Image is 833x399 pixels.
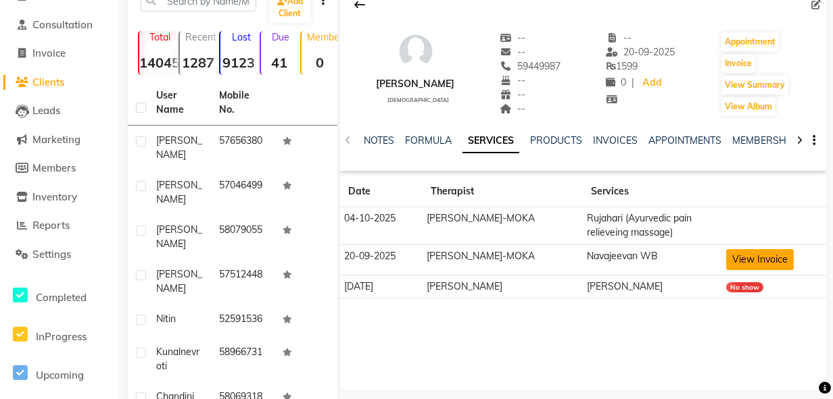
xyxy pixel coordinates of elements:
strong: 41 [261,54,297,71]
strong: 0 [302,54,338,71]
span: Completed [36,291,87,304]
td: Navajeevan WB [583,244,722,275]
td: [DATE] [340,275,423,298]
p: Total [145,31,176,43]
a: Members [3,161,115,176]
td: 57656380 [211,126,274,170]
span: Reports [32,219,70,232]
a: Marketing [3,132,115,148]
td: Rujahari (Ayurvedic pain relieveing massage) [583,207,722,245]
span: [DEMOGRAPHIC_DATA] [387,97,449,103]
td: 57512448 [211,259,274,304]
span: 1599 [606,60,638,72]
p: Member [307,31,338,43]
td: 58966731 [211,337,274,381]
span: [PERSON_NAME] [156,268,202,294]
th: Services [583,176,722,207]
td: 58079055 [211,215,274,259]
span: InProgress [36,330,87,343]
th: Therapist [423,176,583,207]
span: -- [500,32,526,44]
a: Add [640,74,664,92]
div: No show [726,282,763,292]
td: [PERSON_NAME]-MOKA [423,244,583,275]
span: Inventory [32,190,77,203]
a: Consultation [3,18,115,33]
td: 20-09-2025 [340,244,423,275]
span: [PERSON_NAME] [156,134,202,161]
button: Appointment [721,32,779,51]
span: [PERSON_NAME] [156,223,202,250]
a: Clients [3,75,115,90]
span: [PERSON_NAME] [156,179,202,205]
span: 20-09-2025 [606,46,675,58]
img: avatar [396,31,436,72]
td: [PERSON_NAME]-MOKA [423,207,583,245]
span: Upcoming [36,369,84,381]
button: Invoice [721,54,755,73]
td: [PERSON_NAME] [583,275,722,298]
span: Settings [32,248,71,261]
button: View Invoice [726,249,794,270]
span: Clients [32,76,64,88]
strong: 14045 [139,54,176,71]
a: INVOICES [593,134,638,147]
span: ₨ [606,60,617,72]
span: Marketing [32,133,80,146]
strong: 9123 [220,54,257,71]
span: -- [500,88,526,101]
span: -- [500,74,526,86]
span: | [632,76,635,90]
a: FORMULA [405,134,452,147]
button: View Summary [721,76,788,95]
span: Leads [32,104,60,117]
a: MEMBERSHIP [732,134,795,147]
span: Nitin [156,313,176,325]
span: Consultation [32,18,93,31]
span: 59449987 [500,60,561,72]
span: kunal [156,346,181,358]
div: [PERSON_NAME] [377,77,455,91]
a: Settings [3,247,115,263]
a: Invoice [3,46,115,61]
span: -- [500,46,526,58]
th: Mobile No. [211,80,274,126]
a: APPOINTMENTS [648,134,721,147]
td: 52591536 [211,304,274,337]
a: NOTES [364,134,394,147]
a: Leads [3,103,115,119]
th: Date [340,176,423,207]
td: 04-10-2025 [340,207,423,245]
span: -- [606,32,632,44]
span: -- [500,103,526,115]
a: PRODUCTS [530,134,582,147]
p: Lost [226,31,257,43]
span: 0 [606,76,627,88]
p: Due [264,31,297,43]
th: User Name [148,80,211,126]
a: SERVICES [462,129,519,153]
td: 57046499 [211,170,274,215]
a: Reports [3,218,115,234]
strong: 1287 [180,54,216,71]
p: Recent [185,31,216,43]
span: Members [32,161,76,174]
td: [PERSON_NAME] [423,275,583,298]
button: View Album [721,97,776,116]
a: Inventory [3,190,115,205]
span: Invoice [32,47,66,59]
